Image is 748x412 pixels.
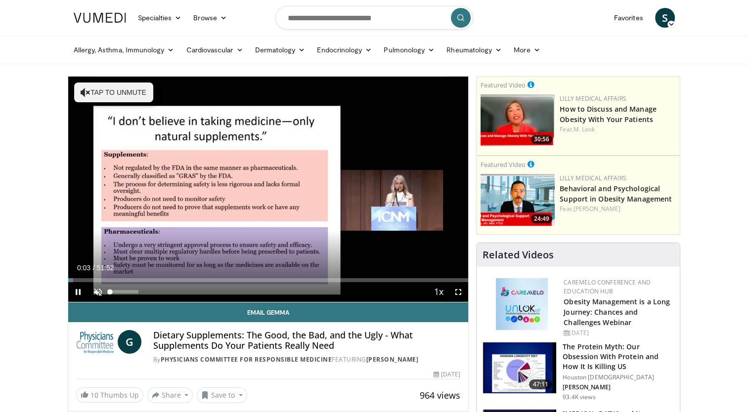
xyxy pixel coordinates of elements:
div: [DATE] [564,329,672,337]
small: Featured Video [481,160,526,169]
a: M. Look [573,125,595,133]
a: Pulmonology [378,40,440,60]
img: b7b8b05e-5021-418b-a89a-60a270e7cf82.150x105_q85_crop-smart_upscale.jpg [483,342,556,394]
span: 10 [90,390,98,400]
a: 24:49 [481,174,555,226]
a: S [655,8,675,28]
img: c98a6a29-1ea0-4bd5-8cf5-4d1e188984a7.png.150x105_q85_crop-smart_upscale.png [481,94,555,146]
a: Cardiovascular [180,40,249,60]
button: Save to [197,387,247,403]
input: Search topics, interventions [275,6,473,30]
a: Physicians Committee for Responsible Medicine [161,355,332,364]
small: Featured Video [481,81,526,89]
a: [PERSON_NAME] [573,205,620,213]
p: 93.4K views [563,393,595,401]
h4: Dietary Supplements: The Good, the Bad, and the Ugly - What Supplements Do Your Patients Really Need [153,330,460,351]
button: Tap to unmute [74,82,153,102]
a: How to Discuss and Manage Obesity With Your Patients [560,104,657,124]
a: More [508,40,546,60]
div: [DATE] [434,370,460,379]
span: 47:11 [529,379,553,389]
video-js: Video Player [68,77,469,302]
button: Unmute [88,282,108,302]
p: Houston [DEMOGRAPHIC_DATA] [563,373,674,381]
a: Behavioral and Psychological Support in Obesity Management [560,184,672,204]
a: Endocrinology [311,40,378,60]
a: CaReMeLO Conference and Education Hub [564,278,651,295]
a: Browse [187,8,233,28]
div: Progress Bar [68,278,469,282]
a: Allergy, Asthma, Immunology [68,40,180,60]
img: Physicians Committee for Responsible Medicine [76,330,114,354]
h4: Related Videos [483,249,554,261]
p: [PERSON_NAME] [563,383,674,391]
a: Lilly Medical Affairs [560,94,626,103]
a: G [118,330,141,354]
a: 30:56 [481,94,555,146]
button: Playback Rate [429,282,448,302]
span: 24:49 [531,214,552,223]
a: Lilly Medical Affairs [560,174,626,182]
div: Volume Level [110,290,138,293]
a: Specialties [132,8,188,28]
span: / [93,264,95,272]
a: Obesity Management is a Long Journey: Chances and Challenges Webinar [564,297,670,327]
a: 47:11 The Protein Myth: Our Obsession With Protein and How It Is Killing US Houston [DEMOGRAPHIC_... [483,342,674,401]
a: Rheumatology [440,40,508,60]
h3: The Protein Myth: Our Obsession With Protein and How It Is Killing US [563,342,674,371]
a: Favorites [608,8,649,28]
span: 51:52 [96,264,114,272]
a: Dermatology [249,40,311,60]
img: ba3304f6-7838-4e41-9c0f-2e31ebde6754.png.150x105_q85_crop-smart_upscale.png [481,174,555,226]
button: Fullscreen [448,282,468,302]
div: Feat. [560,125,676,134]
span: 964 views [420,389,460,401]
img: VuMedi Logo [74,13,126,23]
span: 0:03 [77,264,90,272]
span: 30:56 [531,135,552,144]
img: 45df64a9-a6de-482c-8a90-ada250f7980c.png.150x105_q85_autocrop_double_scale_upscale_version-0.2.jpg [496,278,548,330]
button: Share [147,387,193,403]
div: Feat. [560,205,676,213]
button: Pause [68,282,88,302]
a: Email Gemma [68,302,469,322]
a: 10 Thumbs Up [76,387,143,403]
a: [PERSON_NAME] [366,355,419,364]
div: By FEATURING [153,355,460,364]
